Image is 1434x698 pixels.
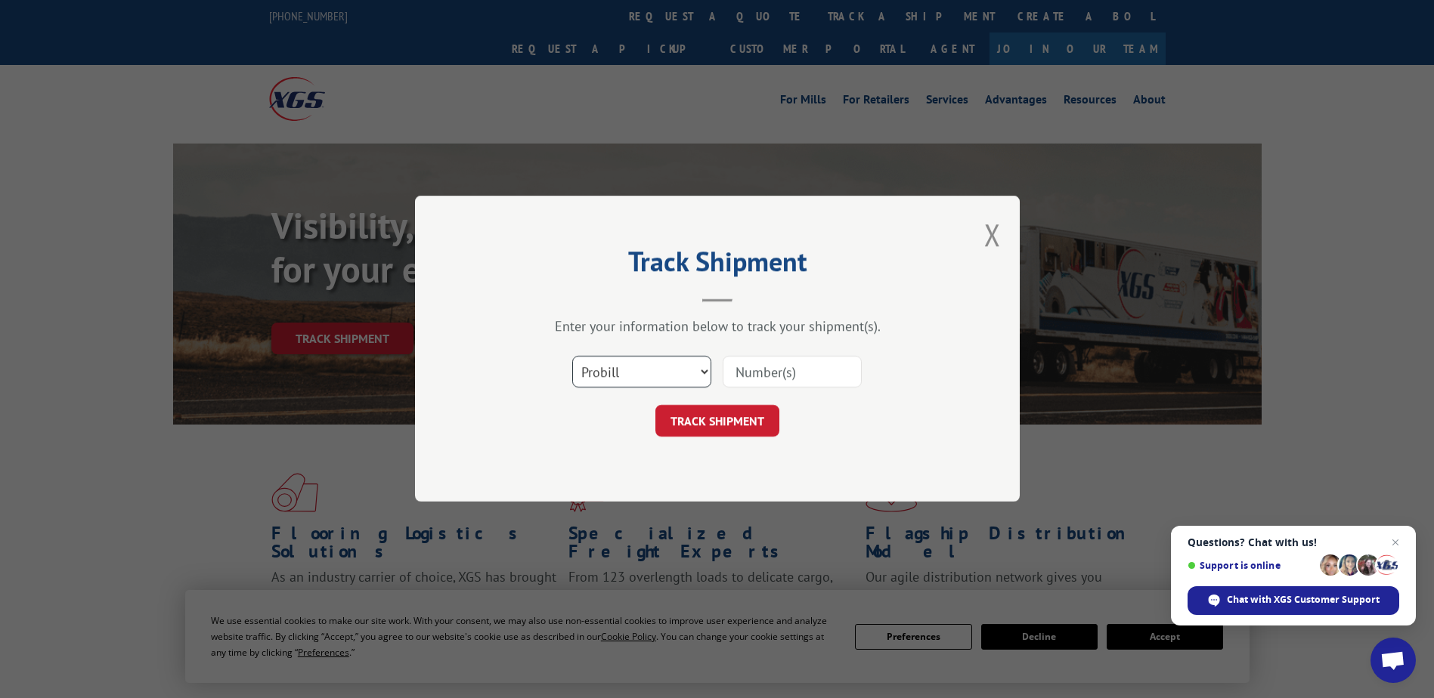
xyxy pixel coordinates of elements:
[984,215,1001,255] button: Close modal
[1227,593,1380,607] span: Chat with XGS Customer Support
[1371,638,1416,683] div: Open chat
[723,357,862,388] input: Number(s)
[655,406,779,437] button: TRACK SHIPMENT
[1386,533,1405,551] span: Close chat
[1188,560,1315,571] span: Support is online
[491,318,944,335] div: Enter your information below to track your shipment(s).
[491,251,944,280] h2: Track Shipment
[1188,586,1399,615] div: Chat with XGS Customer Support
[1188,536,1399,548] span: Questions? Chat with us!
